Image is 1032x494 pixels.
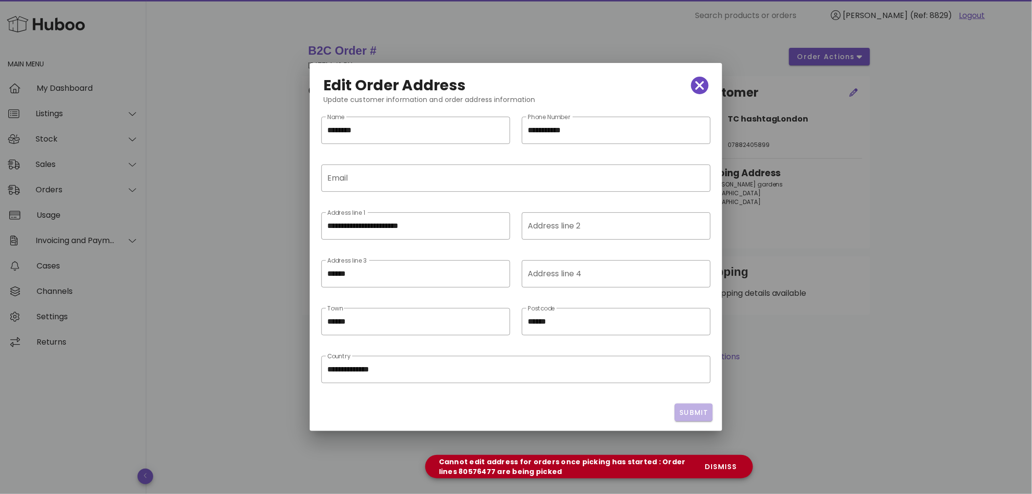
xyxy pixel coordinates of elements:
span: dismiss [704,462,737,472]
span: Submit [679,408,709,418]
label: Phone Number [528,114,571,121]
label: Town [327,305,343,312]
div: Cannot edit address for orders once picking has started : Order lines 80576477 are being picked [433,457,696,476]
label: Address line 3 [327,257,367,265]
label: Address line 1 [327,209,365,217]
label: Postcode [528,305,555,312]
button: dismiss [696,457,745,476]
label: Country [327,353,351,360]
h2: Edit Order Address [323,78,466,93]
label: Name [327,114,344,121]
div: Update customer information and order address information [316,94,716,113]
button: Submit [675,404,713,421]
